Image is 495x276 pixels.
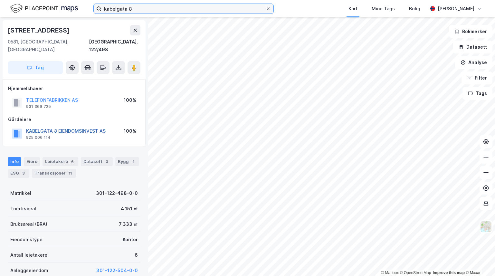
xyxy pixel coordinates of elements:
[119,220,138,228] div: 7 333 ㎡
[135,251,138,259] div: 6
[8,25,71,35] div: [STREET_ADDRESS]
[20,170,27,176] div: 3
[10,267,48,274] div: Anleggseiendom
[101,4,266,14] input: Søk på adresse, matrikkel, gårdeiere, leietakere eller personer
[96,267,138,274] button: 301-122-504-0-0
[8,38,89,53] div: 0581, [GEOGRAPHIC_DATA], [GEOGRAPHIC_DATA]
[32,169,76,178] div: Transaksjoner
[8,116,140,123] div: Gårdeiere
[433,271,465,275] a: Improve this map
[124,96,136,104] div: 100%
[438,5,474,13] div: [PERSON_NAME]
[381,271,399,275] a: Mapbox
[453,41,492,53] button: Datasett
[26,104,51,109] div: 931 369 725
[24,157,40,166] div: Eiere
[123,236,138,243] div: Kontor
[43,157,78,166] div: Leietakere
[8,157,21,166] div: Info
[449,25,492,38] button: Bokmerker
[69,158,76,165] div: 6
[10,205,36,213] div: Tomteareal
[26,135,51,140] div: 925 006 114
[10,251,47,259] div: Antall leietakere
[462,71,492,84] button: Filter
[8,61,63,74] button: Tag
[81,157,113,166] div: Datasett
[10,236,43,243] div: Eiendomstype
[348,5,357,13] div: Kart
[89,38,140,53] div: [GEOGRAPHIC_DATA], 122/498
[115,157,139,166] div: Bygg
[10,220,47,228] div: Bruksareal (BRA)
[10,189,31,197] div: Matrikkel
[124,127,136,135] div: 100%
[130,158,137,165] div: 1
[96,189,138,197] div: 301-122-498-0-0
[462,87,492,100] button: Tags
[121,205,138,213] div: 4 151 ㎡
[480,221,492,233] img: Z
[104,158,110,165] div: 3
[372,5,395,13] div: Mine Tags
[67,170,73,176] div: 11
[409,5,420,13] div: Bolig
[8,85,140,92] div: Hjemmelshaver
[455,56,492,69] button: Analyse
[463,245,495,276] iframe: Chat Widget
[8,169,29,178] div: ESG
[10,3,78,14] img: logo.f888ab2527a4732fd821a326f86c7f29.svg
[400,271,431,275] a: OpenStreetMap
